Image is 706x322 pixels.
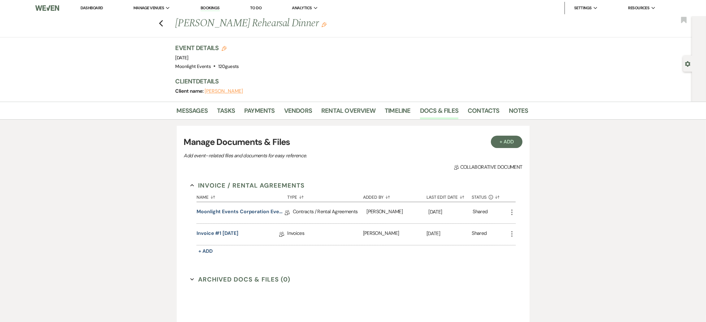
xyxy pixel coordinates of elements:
span: Collaborative document [454,163,522,171]
span: Moonlight Events [175,63,211,70]
div: [PERSON_NAME] [366,202,428,223]
a: Bookings [201,5,220,11]
a: Rental Overview [321,106,375,119]
a: Payments [244,106,275,119]
a: Tasks [217,106,235,119]
a: Dashboard [80,5,103,11]
a: Docs & Files [420,106,458,119]
span: Analytics [292,5,312,11]
span: + Add [198,248,213,254]
button: Open lead details [685,61,691,66]
button: + Add [197,247,214,256]
p: Add event–related files and documents for easy reference. [184,152,400,160]
h3: Manage Documents & Files [184,136,522,149]
div: Shared [472,230,487,239]
a: Contacts [468,106,500,119]
button: [PERSON_NAME] [205,89,243,94]
span: [DATE] [175,55,188,61]
img: Weven Logo [35,2,59,15]
h1: [PERSON_NAME] Rehearsal Dinner [175,16,453,31]
div: [PERSON_NAME] [363,224,427,245]
span: Settings [574,5,592,11]
span: 120 guests [218,63,239,70]
p: [DATE] [427,230,472,238]
button: + Add [491,136,522,148]
span: Resources [628,5,649,11]
button: Last Edit Date [427,190,472,202]
a: Notes [509,106,528,119]
span: Client name: [175,88,205,94]
span: Status [472,195,487,199]
div: Invoices [287,224,363,245]
a: Invoice #1 [DATE] [197,230,238,239]
button: Type [287,190,363,202]
button: Invoice / Rental Agreements [190,181,305,190]
h3: Event Details [175,44,239,52]
button: Archived Docs & Files (0) [190,275,290,284]
p: [DATE] [429,208,473,216]
a: Timeline [385,106,411,119]
a: Messages [177,106,208,119]
a: Vendors [284,106,312,119]
span: Manage Venues [133,5,164,11]
h3: Client Details [175,77,522,86]
div: Shared [473,208,487,218]
button: Added By [363,190,427,202]
a: To Do [250,5,262,11]
button: Status [472,190,508,202]
button: Edit [322,22,327,27]
button: Name [197,190,287,202]
a: Moonlight Events Corporation Event Contract 2025 final [197,208,285,218]
div: Contracts / Rental Agreements [293,202,366,223]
